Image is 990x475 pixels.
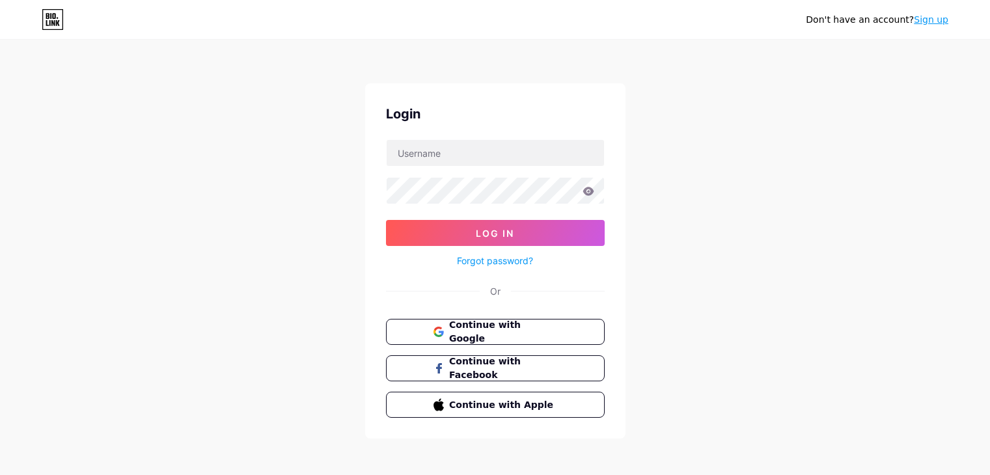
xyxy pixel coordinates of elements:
[386,355,605,381] button: Continue with Facebook
[386,104,605,124] div: Login
[914,14,948,25] a: Sign up
[457,254,533,267] a: Forgot password?
[449,355,557,382] span: Continue with Facebook
[449,398,557,412] span: Continue with Apple
[386,220,605,246] button: Log In
[386,319,605,345] button: Continue with Google
[386,392,605,418] button: Continue with Apple
[806,13,948,27] div: Don't have an account?
[490,284,501,298] div: Or
[387,140,604,166] input: Username
[476,228,514,239] span: Log In
[449,318,557,346] span: Continue with Google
